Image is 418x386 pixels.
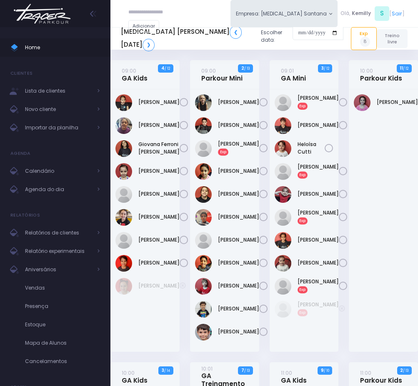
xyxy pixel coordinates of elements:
[244,66,250,71] small: / 13
[25,356,100,367] span: Cancelamentos
[218,190,259,198] a: [PERSON_NAME]
[115,117,132,134] img: Ana Clara Vicalvi DOliveira Lima
[25,166,92,177] span: Calendário
[298,94,339,109] a: [PERSON_NAME]Exp
[218,149,228,155] span: Exp
[298,190,339,198] a: [PERSON_NAME]
[281,369,292,376] small: 11:00
[275,140,291,157] img: Heloísa Cutti Iagalo
[218,282,259,290] a: [PERSON_NAME]
[122,67,136,74] small: 09:00
[298,301,339,316] a: [PERSON_NAME]Exp
[25,283,100,293] span: Vendas
[25,42,100,53] span: Home
[275,209,291,226] img: Manuela Delmond
[275,94,291,111] img: Bianca Munaretto Fonte
[275,186,291,203] img: Laís Silva de Mendonça
[400,367,403,373] strong: 2
[218,167,259,175] a: [PERSON_NAME]
[298,121,339,129] a: [PERSON_NAME]
[25,319,100,330] span: Estoque
[201,67,216,74] small: 09:00
[298,259,339,267] a: [PERSON_NAME]
[377,98,418,106] a: [PERSON_NAME]
[201,365,213,372] small: 10:01
[195,117,212,134] img: Benicio Domingos Barbosa
[298,141,325,156] a: Heloísa Cutti
[338,5,408,22] div: [ ]
[138,236,180,244] a: [PERSON_NAME]
[392,10,402,18] a: Sair
[218,305,259,313] a: [PERSON_NAME]
[138,141,180,156] a: Giovana Ferroni [PERSON_NAME]
[275,255,291,272] img: Marcela Herdt Garisto
[218,121,259,129] a: [PERSON_NAME]
[218,236,259,244] a: [PERSON_NAME]
[115,232,132,249] img: Manuela Quintilio Gonçalves Silva
[360,369,402,384] a: 11:00Parkour Kids
[25,246,92,257] span: Relatório experimentais
[138,98,180,106] a: [PERSON_NAME]
[121,23,343,53] div: Escolher data:
[138,282,180,290] a: [PERSON_NAME]
[275,117,291,134] img: Diana ferreira dos santos
[25,86,92,96] span: Lista de clientes
[244,368,250,373] small: / 13
[352,10,371,17] span: Kemilly
[25,104,92,115] span: Novo cliente
[115,278,132,295] img: Ana Clara Rufino
[403,66,408,71] small: / 12
[218,259,259,267] a: [PERSON_NAME]
[25,301,100,312] span: Presença
[195,278,212,295] img: Miguel Antunes Castilho
[324,66,329,71] small: / 12
[298,236,339,244] a: [PERSON_NAME]
[400,65,403,71] strong: 11
[281,369,307,384] a: 11:00GA Kids
[195,94,212,111] img: Arthur Amancio Baldasso
[281,67,294,74] small: 09:01
[115,209,132,226] img: Lívia Fontoura Machado Liberal
[25,227,92,238] span: Relatórios de clientes
[122,369,148,384] a: 10:00GA Kids
[10,65,33,82] h4: Clientes
[115,186,132,203] img: Laís Bacini Amorim
[10,207,40,224] h4: Relatórios
[340,10,350,17] span: Olá,
[275,278,291,295] img: Sophia Munaretto Fonte
[218,213,259,221] a: [PERSON_NAME]
[122,369,135,376] small: 10:00
[351,27,377,50] a: Exp8
[138,167,180,175] a: [PERSON_NAME]
[375,6,389,21] span: S
[115,94,132,111] img: Alice Silva de Mendonça
[241,65,244,71] strong: 2
[195,140,212,157] img: Davi Silvério Lourençato
[115,140,132,157] img: Giovana Ferroni Gimenes de Almeida
[195,324,212,341] img: Thomás Capovilla Rodrigues
[143,39,155,51] a: ❯
[298,278,339,293] a: [PERSON_NAME]Exp
[25,264,92,275] span: Aniversários
[195,163,212,180] img: Helena Sass Lopes
[121,26,255,51] h5: [MEDICAL_DATA] [PERSON_NAME] [DATE]
[138,190,180,198] a: [PERSON_NAME]
[138,259,180,267] a: [PERSON_NAME]
[403,368,408,373] small: / 13
[281,67,306,82] a: 09:01GA Mini
[201,67,243,82] a: 09:00Parkour Mini
[360,67,373,74] small: 10:00
[230,26,242,38] a: ❮
[128,20,159,33] a: Adicionar
[298,217,308,224] span: Exp
[321,65,324,71] strong: 3
[195,301,212,318] img: Pedro Pereira Tercarioli
[360,369,371,376] small: 11:00
[122,67,148,82] a: 09:00GA Kids
[25,338,100,348] span: Mapa de Alunos
[25,122,92,133] span: Importar da planilha
[115,255,132,272] img: Maria Luísa Pazeti
[195,255,212,272] img: Léo Sass Lopes
[321,367,324,373] strong: 9
[360,67,402,82] a: 10:00Parkour Kids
